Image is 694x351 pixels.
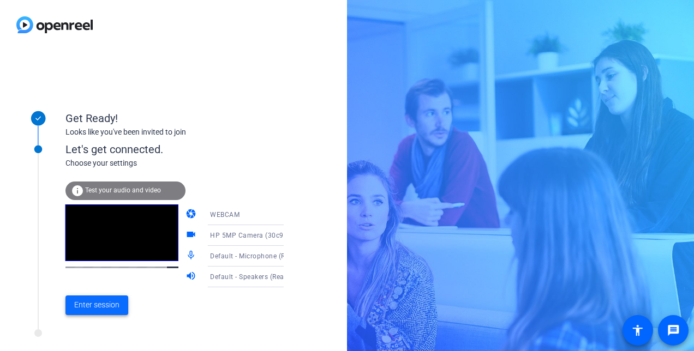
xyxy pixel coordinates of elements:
[85,186,161,194] span: Test your audio and video
[65,158,306,169] div: Choose your settings
[186,229,199,242] mat-icon: videocam
[186,270,199,283] mat-icon: volume_up
[667,324,680,337] mat-icon: message
[210,231,304,239] span: HP 5MP Camera (30c9:0096)
[631,324,644,337] mat-icon: accessibility
[65,295,128,315] button: Enter session
[210,251,337,260] span: Default - Microphone (Realtek(R) Audio)
[210,272,328,281] span: Default - Speakers (Realtek(R) Audio)
[65,126,284,138] div: Looks like you've been invited to join
[210,211,240,219] span: WEBCAM
[186,208,199,221] mat-icon: camera
[65,141,306,158] div: Let's get connected.
[65,110,284,126] div: Get Ready!
[71,184,84,197] mat-icon: info
[74,299,119,311] span: Enter session
[186,250,199,263] mat-icon: mic_none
